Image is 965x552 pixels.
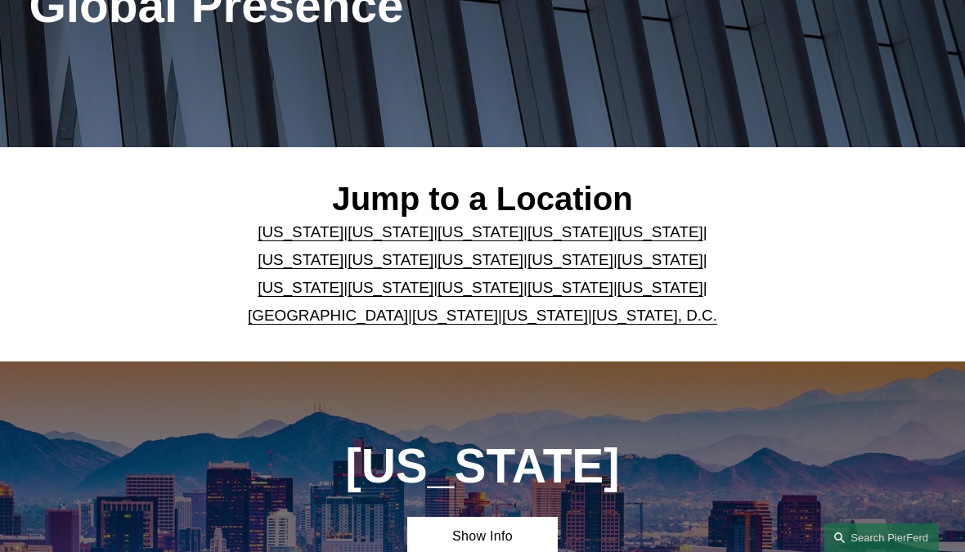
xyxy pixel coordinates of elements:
[502,307,588,324] a: [US_STATE]
[617,279,703,296] a: [US_STATE]
[592,307,717,324] a: [US_STATE], D.C.
[527,223,613,240] a: [US_STATE]
[258,251,343,268] a: [US_STATE]
[527,251,613,268] a: [US_STATE]
[348,223,433,240] a: [US_STATE]
[348,279,433,296] a: [US_STATE]
[527,279,613,296] a: [US_STATE]
[348,251,433,268] a: [US_STATE]
[438,251,523,268] a: [US_STATE]
[294,439,671,494] h1: [US_STATE]
[438,279,523,296] a: [US_STATE]
[617,251,703,268] a: [US_STATE]
[258,223,343,240] a: [US_STATE]
[824,523,939,552] a: Search this site
[617,223,703,240] a: [US_STATE]
[218,218,747,330] p: | | | | | | | | | | | | | | | | | |
[412,307,498,324] a: [US_STATE]
[438,223,523,240] a: [US_STATE]
[258,279,343,296] a: [US_STATE]
[248,307,408,324] a: [GEOGRAPHIC_DATA]
[218,179,747,219] h2: Jump to a Location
